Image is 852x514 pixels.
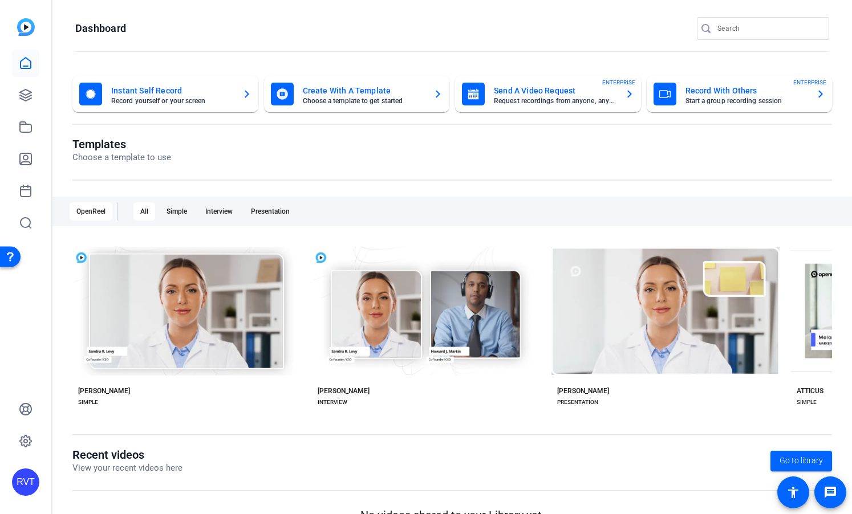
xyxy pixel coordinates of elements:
h1: Dashboard [75,22,126,35]
button: Send A Video RequestRequest recordings from anyone, anywhereENTERPRISE [455,76,641,112]
button: Instant Self RecordRecord yourself or your screen [72,76,258,112]
mat-icon: accessibility [786,486,800,499]
div: Simple [160,202,194,221]
input: Search [717,22,820,35]
div: Interview [198,202,240,221]
p: Choose a template to use [72,151,171,164]
mat-card-title: Create With A Template [303,84,425,97]
div: [PERSON_NAME] [318,386,370,395]
p: View your recent videos here [72,462,182,475]
div: ATTICUS [797,386,823,395]
mat-card-subtitle: Request recordings from anyone, anywhere [494,97,616,104]
button: Create With A TemplateChoose a template to get started [264,76,450,112]
mat-card-title: Record With Others [685,84,808,97]
mat-card-title: Instant Self Record [111,84,233,97]
mat-card-title: Send A Video Request [494,84,616,97]
div: SIMPLE [78,398,98,407]
a: Go to library [770,451,832,471]
div: PRESENTATION [557,398,598,407]
span: ENTERPRISE [602,78,635,87]
mat-card-subtitle: Choose a template to get started [303,97,425,104]
div: [PERSON_NAME] [78,386,130,395]
div: All [133,202,155,221]
h1: Templates [72,137,171,151]
button: Record With OthersStart a group recording sessionENTERPRISE [647,76,833,112]
div: RVT [12,468,39,496]
div: [PERSON_NAME] [557,386,609,395]
div: Presentation [244,202,297,221]
mat-icon: message [823,486,837,499]
img: blue-gradient.svg [17,18,35,36]
span: ENTERPRISE [793,78,826,87]
div: SIMPLE [797,398,817,407]
h1: Recent videos [72,448,182,462]
mat-card-subtitle: Start a group recording session [685,97,808,104]
mat-card-subtitle: Record yourself or your screen [111,97,233,104]
div: OpenReel [70,202,112,221]
div: INTERVIEW [318,398,347,407]
span: Go to library [780,455,823,467]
